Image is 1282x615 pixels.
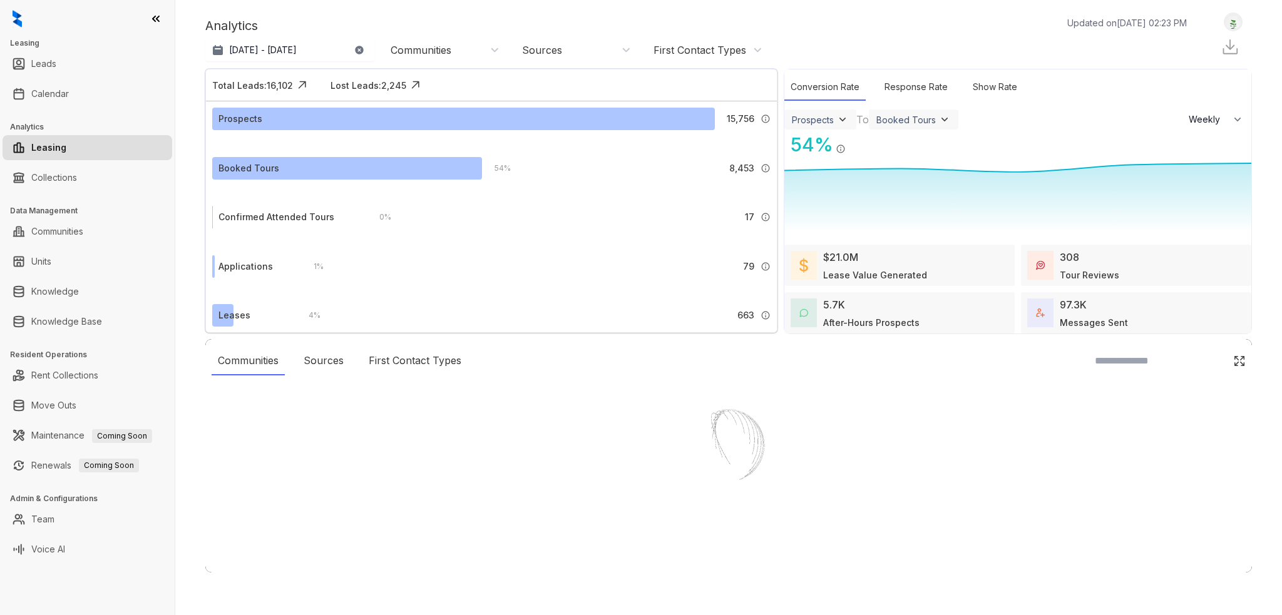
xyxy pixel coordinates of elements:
[761,310,771,320] img: Info
[745,210,754,224] span: 17
[3,537,172,562] li: Voice AI
[31,249,51,274] a: Units
[293,76,312,94] img: Click Icon
[212,79,293,92] div: Total Leads: 16,102
[836,144,846,154] img: Info
[31,453,139,478] a: RenewalsComing Soon
[212,347,285,375] div: Communities
[761,212,771,222] img: Info
[3,165,172,190] li: Collections
[205,16,258,35] p: Analytics
[31,309,102,334] a: Knowledge Base
[3,507,172,532] li: Team
[218,112,262,126] div: Prospects
[1224,16,1242,29] img: UserAvatar
[1207,355,1218,366] img: SearchIcon
[1189,113,1227,126] span: Weekly
[10,349,175,360] h3: Resident Operations
[836,113,849,126] img: ViewFilterArrow
[31,51,56,76] a: Leads
[218,161,279,175] div: Booked Tours
[367,210,391,224] div: 0 %
[3,51,172,76] li: Leads
[3,453,172,478] li: Renewals
[391,43,451,57] div: Communities
[297,347,350,375] div: Sources
[31,219,83,244] a: Communities
[79,459,139,472] span: Coming Soon
[729,161,754,175] span: 8,453
[823,250,858,265] div: $21.0M
[799,308,808,318] img: AfterHoursConversations
[792,114,834,125] div: Prospects
[10,121,175,133] h3: Analytics
[3,309,172,334] li: Knowledge Base
[3,423,172,448] li: Maintenance
[1060,268,1119,282] div: Tour Reviews
[784,131,833,159] div: 54 %
[31,165,77,190] a: Collections
[823,316,920,329] div: After-Hours Prospects
[761,163,771,173] img: Info
[784,74,866,101] div: Conversion Rate
[1067,16,1187,29] p: Updated on [DATE] 02:23 PM
[522,43,562,57] div: Sources
[707,508,751,521] div: Loading...
[967,74,1023,101] div: Show Rate
[823,297,845,312] div: 5.7K
[10,38,175,49] h3: Leasing
[3,363,172,388] li: Rent Collections
[876,114,936,125] div: Booked Tours
[31,363,98,388] a: Rent Collections
[218,308,250,322] div: Leases
[31,135,66,160] a: Leasing
[31,279,79,304] a: Knowledge
[218,260,273,273] div: Applications
[1060,316,1128,329] div: Messages Sent
[10,205,175,216] h3: Data Management
[1233,355,1246,367] img: Click Icon
[761,114,771,124] img: Info
[3,249,172,274] li: Units
[92,429,152,443] span: Coming Soon
[218,210,334,224] div: Confirmed Attended Tours
[406,76,425,94] img: Click Icon
[296,308,320,322] div: 4 %
[31,81,69,106] a: Calendar
[846,133,864,151] img: Click Icon
[856,112,869,127] div: To
[13,10,22,28] img: logo
[654,43,746,57] div: First Contact Types
[3,135,172,160] li: Leasing
[3,81,172,106] li: Calendar
[666,383,791,508] img: Loader
[1181,108,1251,131] button: Weekly
[31,537,65,562] a: Voice AI
[3,393,172,418] li: Move Outs
[878,74,954,101] div: Response Rate
[3,219,172,244] li: Communities
[362,347,468,375] div: First Contact Types
[31,507,54,532] a: Team
[761,262,771,272] img: Info
[301,260,324,273] div: 1 %
[727,112,754,126] span: 15,756
[1221,38,1239,56] img: Download
[1060,250,1079,265] div: 308
[205,39,374,61] button: [DATE] - [DATE]
[737,308,754,322] span: 663
[3,279,172,304] li: Knowledge
[1036,308,1045,317] img: TotalFum
[938,113,951,126] img: ViewFilterArrow
[799,258,808,273] img: LeaseValue
[331,79,406,92] div: Lost Leads: 2,245
[482,161,511,175] div: 54 %
[1060,297,1087,312] div: 97.3K
[31,393,76,418] a: Move Outs
[1036,261,1045,270] img: TourReviews
[229,44,297,56] p: [DATE] - [DATE]
[743,260,754,273] span: 79
[823,268,927,282] div: Lease Value Generated
[10,493,175,504] h3: Admin & Configurations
